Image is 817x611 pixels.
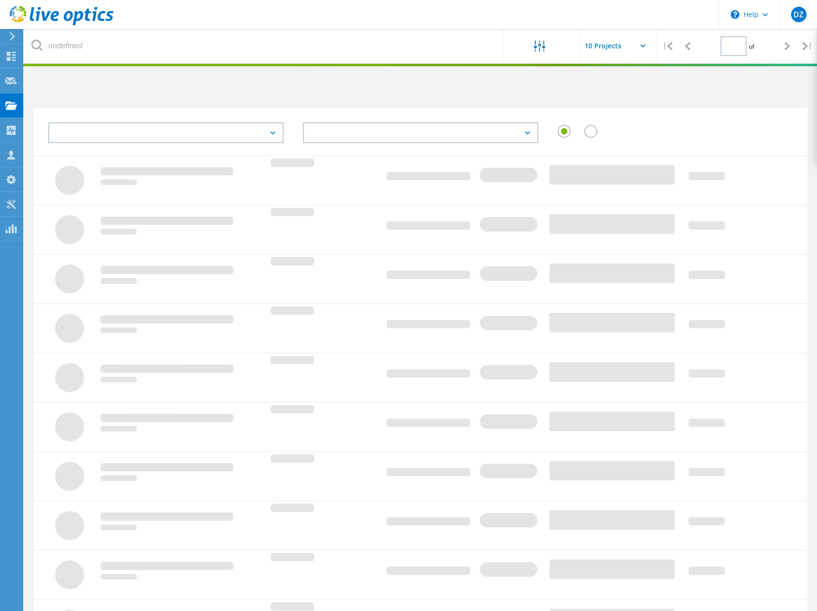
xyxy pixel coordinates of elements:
[24,29,503,63] input: undefined
[797,29,817,63] div: |
[731,10,739,19] svg: \n
[10,20,114,27] a: Live Optics Dashboard
[793,11,803,18] span: DZ
[658,29,677,63] div: |
[749,43,754,51] span: of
